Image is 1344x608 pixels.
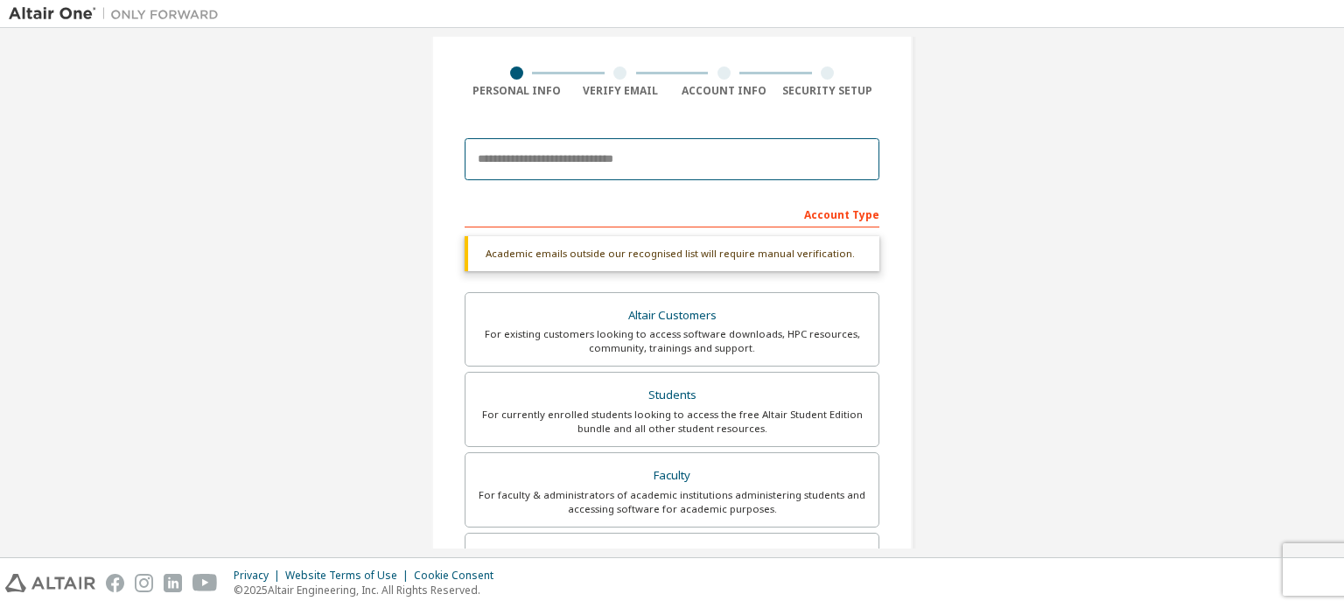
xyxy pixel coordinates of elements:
[476,304,868,328] div: Altair Customers
[234,569,285,583] div: Privacy
[9,5,227,23] img: Altair One
[192,574,218,592] img: youtube.svg
[672,84,776,98] div: Account Info
[465,199,879,227] div: Account Type
[164,574,182,592] img: linkedin.svg
[135,574,153,592] img: instagram.svg
[476,327,868,355] div: For existing customers looking to access software downloads, HPC resources, community, trainings ...
[476,408,868,436] div: For currently enrolled students looking to access the free Altair Student Edition bundle and all ...
[465,236,879,271] div: Academic emails outside our recognised list will require manual verification.
[476,464,868,488] div: Faculty
[776,84,880,98] div: Security Setup
[106,574,124,592] img: facebook.svg
[285,569,414,583] div: Website Terms of Use
[414,569,504,583] div: Cookie Consent
[569,84,673,98] div: Verify Email
[465,84,569,98] div: Personal Info
[476,383,868,408] div: Students
[476,488,868,516] div: For faculty & administrators of academic institutions administering students and accessing softwa...
[476,544,868,569] div: Everyone else
[5,574,95,592] img: altair_logo.svg
[234,583,504,598] p: © 2025 Altair Engineering, Inc. All Rights Reserved.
